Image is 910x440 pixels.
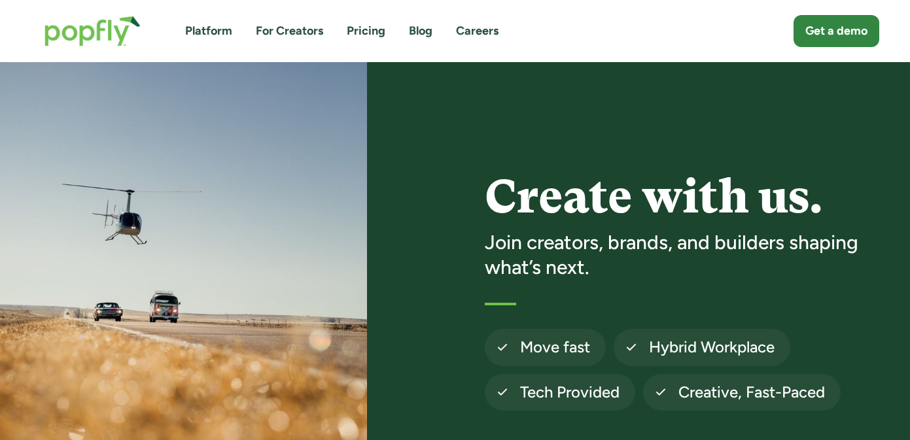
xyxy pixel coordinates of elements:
[520,337,590,358] h4: Move fast
[485,172,880,222] h1: Create with us.
[185,23,232,39] a: Platform
[649,337,775,358] h4: Hybrid Workplace
[794,15,879,47] a: Get a demo
[678,382,825,403] h4: Creative, Fast-Paced
[256,23,323,39] a: For Creators
[31,3,154,59] a: home
[409,23,432,39] a: Blog
[485,230,880,279] h3: Join creators, brands, and builders shaping what’s next.
[347,23,385,39] a: Pricing
[520,382,620,403] h4: Tech Provided
[456,23,499,39] a: Careers
[805,23,867,39] div: Get a demo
